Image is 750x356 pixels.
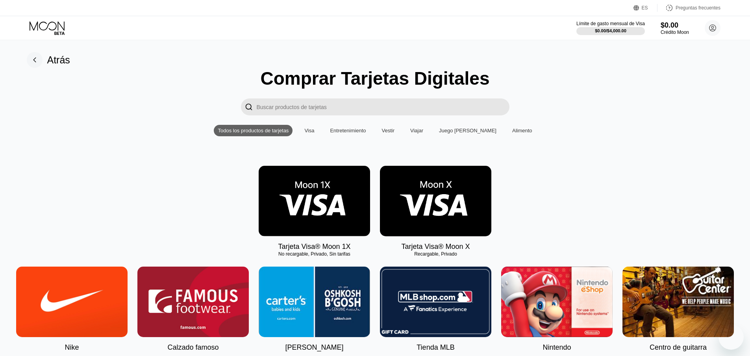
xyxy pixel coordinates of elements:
font: Nintendo [543,343,571,351]
font: Recargable, Privado [414,251,457,257]
div: Límite de gasto mensual de Visa$0.00/$4,000.00 [576,21,645,35]
font: ES [642,5,648,11]
font: $4,000.00 [607,28,626,33]
font: Vestir [382,128,395,133]
font: Tarjeta Visa® Moon X [401,243,470,250]
font: Límite de gasto mensual de Visa [576,21,645,26]
input: Productos de tarjetas de búsqueda [257,98,509,115]
div: Visa [300,125,318,136]
font: / [606,28,607,33]
div: ES [633,4,657,12]
font: Tienda MLB [417,343,454,351]
font: Alimento [512,128,532,133]
font: [PERSON_NAME] [285,343,343,351]
font: Comprar Tarjetas Digitales [260,68,489,89]
font: Preguntas frecuentes [676,5,720,11]
font: Nike [65,343,79,351]
font: No recargable, Privado, Sin tarifas [278,251,350,257]
font: Atrás [47,54,70,65]
font: Tarjeta Visa® Moon 1X [278,243,350,250]
div: Atrás [27,52,70,68]
font: Centro de guitarra [650,343,707,351]
div: Entretenimiento [326,125,370,136]
div: Todos los productos de tarjetas [214,125,293,136]
font: $0.00 [595,28,606,33]
div: Alimento [508,125,536,136]
font: Calzado famoso [167,343,219,351]
font: Entretenimiento [330,128,366,133]
div: Viajar [406,125,427,136]
font: $0.00 [661,21,678,29]
div: Preguntas frecuentes [657,4,720,12]
div: $0.00Crédito Moon [661,21,689,35]
font: Juego [PERSON_NAME] [439,128,496,133]
font: Todos los productos de tarjetas [218,128,289,133]
font:  [245,103,253,111]
div:  [241,98,257,115]
font: Viajar [410,128,423,133]
div: Juego [PERSON_NAME] [435,125,500,136]
iframe: Botón para iniciar la ventana de mensajería [719,324,744,350]
div: Vestir [378,125,399,136]
font: Visa [304,128,314,133]
font: Crédito Moon [661,30,689,35]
